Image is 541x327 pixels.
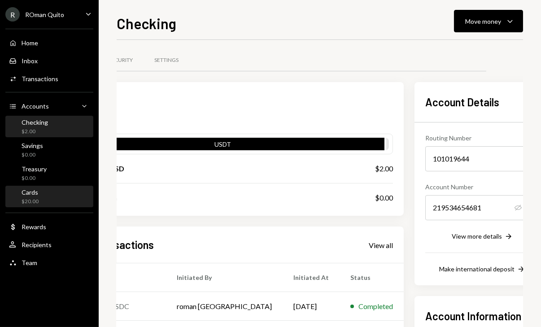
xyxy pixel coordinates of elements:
div: View more details [452,232,502,240]
div: Account Number [425,182,540,192]
div: Completed [358,301,393,312]
a: Security [98,49,144,72]
div: R [5,7,20,22]
td: [DATE] [283,292,340,321]
div: 219534654681 [425,195,540,220]
a: Inbox [5,52,93,69]
th: Status [340,263,404,292]
div: Home [22,39,38,47]
div: Treasury [22,165,47,173]
div: Inbox [22,57,38,65]
td: roman [GEOGRAPHIC_DATA] [166,292,283,321]
a: View all [369,240,393,250]
a: Transactions [5,70,93,87]
div: Settings [154,57,179,64]
div: Checking [22,118,48,126]
div: Move money [465,17,501,26]
h2: Account Details [425,95,540,109]
th: Initiated At [283,263,340,292]
div: $0.00 [375,192,393,203]
div: Cards [22,188,39,196]
div: $0.00 [22,174,47,182]
div: Savings [22,142,43,149]
a: Recipients [5,236,93,253]
a: Home [5,35,93,51]
div: $20.00 [22,198,39,205]
button: Move money [454,10,523,32]
button: View more details [452,232,513,242]
a: Accounts [5,98,93,114]
div: Recipients [22,241,52,249]
div: Accounts [22,102,49,110]
div: Routing Number [425,133,540,143]
a: Team [5,254,93,270]
a: Savings$0.00 [5,139,93,161]
div: Make international deposit [440,265,515,273]
div: $2.00 [22,128,48,135]
h1: Checking [117,14,176,32]
a: Rewards [5,218,93,235]
div: $0.00 [22,151,43,159]
div: Rewards [22,223,46,231]
a: Checking$2.00 [5,116,93,137]
a: Settings [144,49,189,72]
th: Initiated By [166,263,283,292]
a: Cards$20.00 [5,186,93,207]
button: Make international deposit [440,265,526,275]
div: 101019644 [425,146,540,171]
div: ROman Quito [25,11,64,18]
h2: Account Information [425,309,540,323]
div: Team [22,259,37,266]
div: USDT [61,140,384,152]
a: Treasury$0.00 [5,162,93,184]
div: View all [369,241,393,250]
div: Transactions [22,75,58,83]
div: Security [109,57,133,64]
div: $2.00 [375,163,393,174]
